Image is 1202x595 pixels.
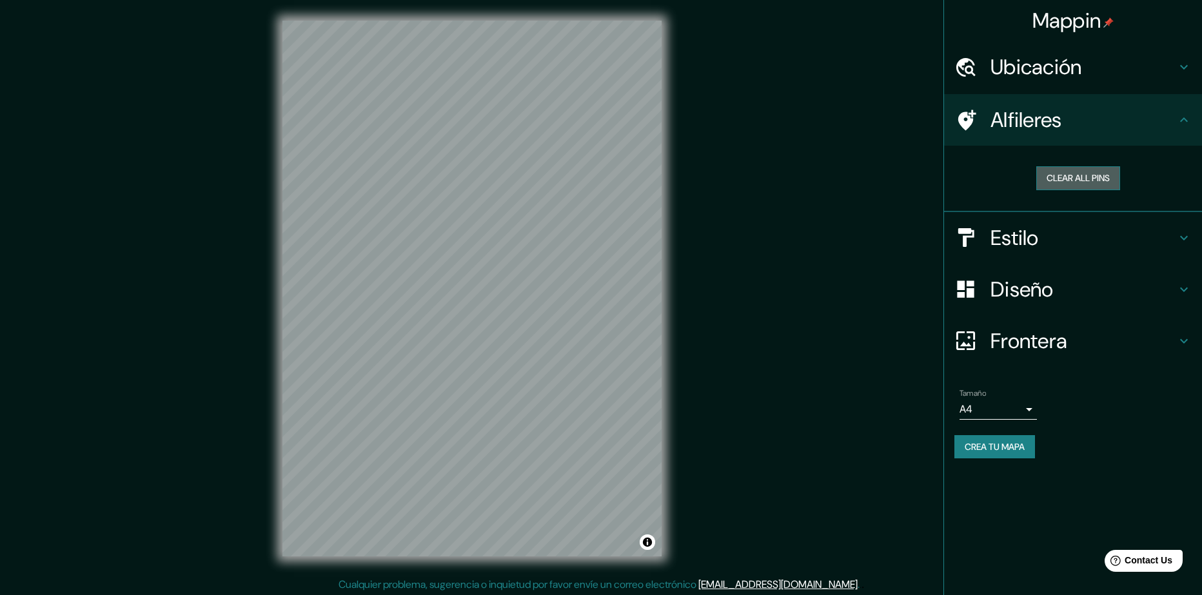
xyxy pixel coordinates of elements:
[282,21,662,556] canvas: Map
[1036,166,1120,190] button: Clear all pins
[944,94,1202,146] div: Alfileres
[944,212,1202,264] div: Estilo
[944,264,1202,315] div: Diseño
[990,107,1176,133] h4: Alfileres
[990,328,1176,354] h4: Frontera
[339,577,860,592] p: Cualquier problema, sugerencia o inquietud por favor envíe un correo electrónico .
[944,315,1202,367] div: Frontera
[960,387,986,398] label: Tamaño
[640,534,655,550] button: Toggle attribution
[990,225,1176,251] h4: Estilo
[698,578,858,591] a: [EMAIL_ADDRESS][DOMAIN_NAME]
[960,399,1037,420] div: A4
[1087,545,1188,581] iframe: Help widget launcher
[1032,8,1114,34] h4: Mappin
[944,41,1202,93] div: Ubicación
[990,54,1176,80] h4: Ubicación
[1103,17,1114,28] img: pin-icon.png
[990,277,1176,302] h4: Diseño
[860,577,862,592] div: .
[862,577,864,592] div: .
[954,435,1035,459] button: Crea tu mapa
